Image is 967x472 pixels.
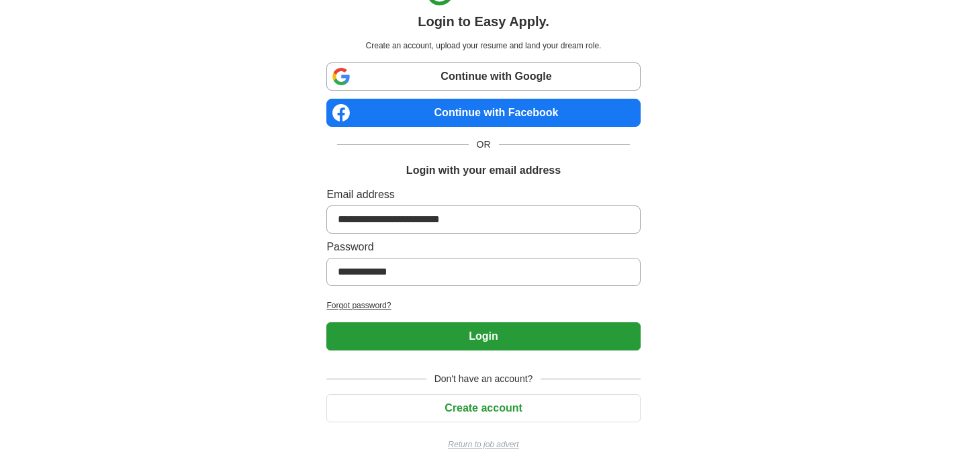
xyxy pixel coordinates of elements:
[326,322,640,350] button: Login
[326,438,640,451] a: Return to job advert
[326,239,640,255] label: Password
[418,11,549,32] h1: Login to Easy Apply.
[326,187,640,203] label: Email address
[326,402,640,414] a: Create account
[426,372,541,386] span: Don't have an account?
[326,394,640,422] button: Create account
[326,99,640,127] a: Continue with Facebook
[469,138,499,152] span: OR
[329,40,637,52] p: Create an account, upload your resume and land your dream role.
[406,162,561,179] h1: Login with your email address
[326,299,640,312] a: Forgot password?
[326,62,640,91] a: Continue with Google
